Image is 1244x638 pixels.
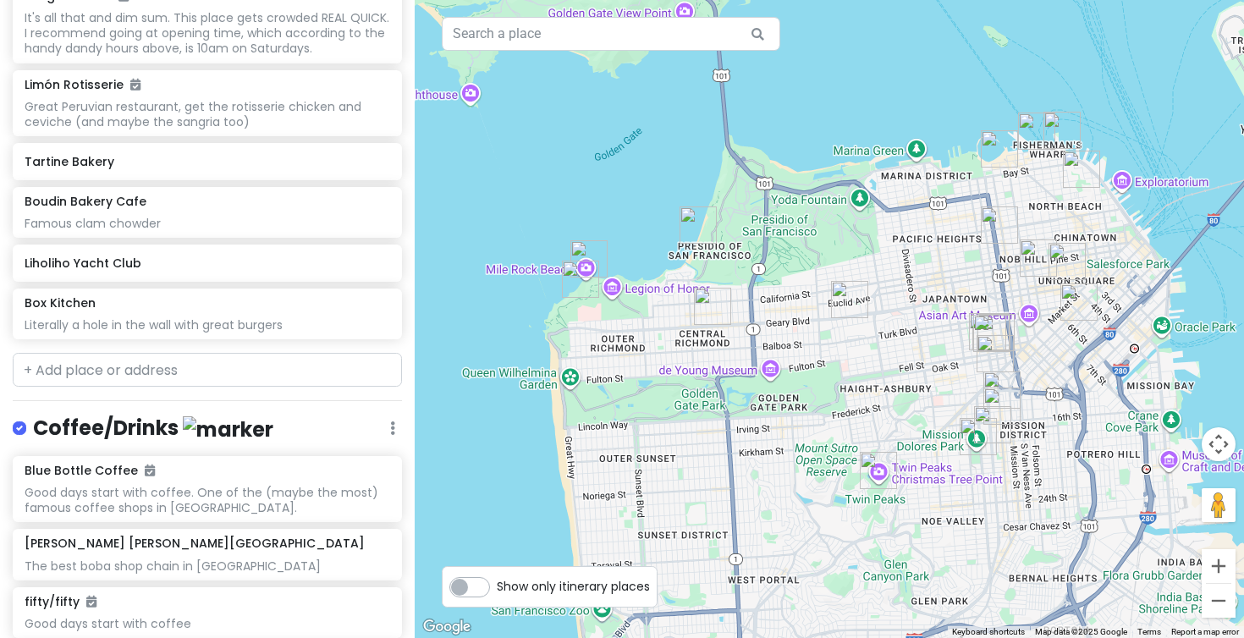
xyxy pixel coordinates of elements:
div: Blue Bottle Coffee [977,314,1015,351]
div: Good days start with coffee [25,616,389,631]
h6: Box Kitchen [25,295,96,311]
div: The Original Ghirardelli Ice Cream & Chocolate Shop at Ghirardelli Square [981,130,1018,168]
img: Google [419,616,475,638]
i: Added to itinerary [145,465,155,476]
h6: fifty/fifty [25,594,96,609]
div: Baker Beach [680,206,717,244]
img: marker [183,416,273,443]
div: Boba Guys Hayes Valley [977,335,1014,372]
div: The best boba shop chain in [GEOGRAPHIC_DATA] [25,558,389,574]
div: House of Prime Rib [981,206,1018,244]
div: fifty/fifty [831,281,868,318]
div: It's all that and dim sum. This place gets crowded REAL QUICK. I recommend going at opening time,... [25,10,389,57]
span: Map data ©2025 Google [1035,627,1127,636]
button: Map camera controls [1202,427,1236,461]
h6: Tartine Bakery [25,154,389,169]
input: + Add place or address [13,353,402,387]
div: Smitten Ice Cream [972,313,1010,350]
div: Boudin Bakery Cafe [1018,113,1055,150]
div: PIER 39 [1043,112,1081,149]
i: Added to itinerary [86,596,96,608]
div: Coit Tower [1063,151,1100,188]
i: Added to itinerary [130,79,140,91]
a: Open this area in Google Maps (opens a new window) [419,616,475,638]
div: Twin Peaks [860,452,897,489]
h6: [PERSON_NAME] [PERSON_NAME][GEOGRAPHIC_DATA] [25,536,365,551]
div: Four Barrel Coffee [983,371,1021,409]
div: Good days start with coffee. One of the (maybe the most) famous coffee shops in [GEOGRAPHIC_DATA]. [25,485,389,515]
div: Limón Rotisserie [983,388,1021,425]
h6: Blue Bottle Coffee [25,463,155,478]
div: Great Peruvian restaurant, get the rotisserie chicken and ceviche (and maybe the sangria too) [25,99,389,129]
div: Dragon Beaux [694,288,731,325]
a: Terms [1137,627,1161,636]
div: Souvla [969,313,1006,350]
h6: Limón Rotisserie [25,77,140,92]
h6: Boudin Bakery Cafe [25,194,146,209]
button: Zoom out [1202,584,1236,618]
div: Tartine Bakery [974,406,1011,443]
div: Biergarten [973,315,1010,352]
span: Show only itinerary places [497,577,650,596]
input: Search a place [442,17,780,51]
h4: Coffee/Drinks [33,415,273,443]
div: Mission Dolores Park [960,418,997,455]
div: Lands End Labyrinth [570,240,608,278]
div: Lands End Lookout [562,261,599,298]
div: The Westin St. Francis San Francisco on Union Square [1049,243,1086,280]
div: Liholiho Yacht Club [1020,239,1057,277]
a: Report a map error [1171,627,1239,636]
div: Box Kitchen [1060,283,1098,321]
button: Zoom in [1202,549,1236,583]
h6: Liholiho Yacht Club [25,256,389,271]
button: Drag Pegman onto the map to open Street View [1202,488,1236,522]
div: Literally a hole in the wall with great burgers [25,317,389,333]
div: Famous clam chowder [25,216,389,231]
button: Keyboard shortcuts [952,626,1025,638]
